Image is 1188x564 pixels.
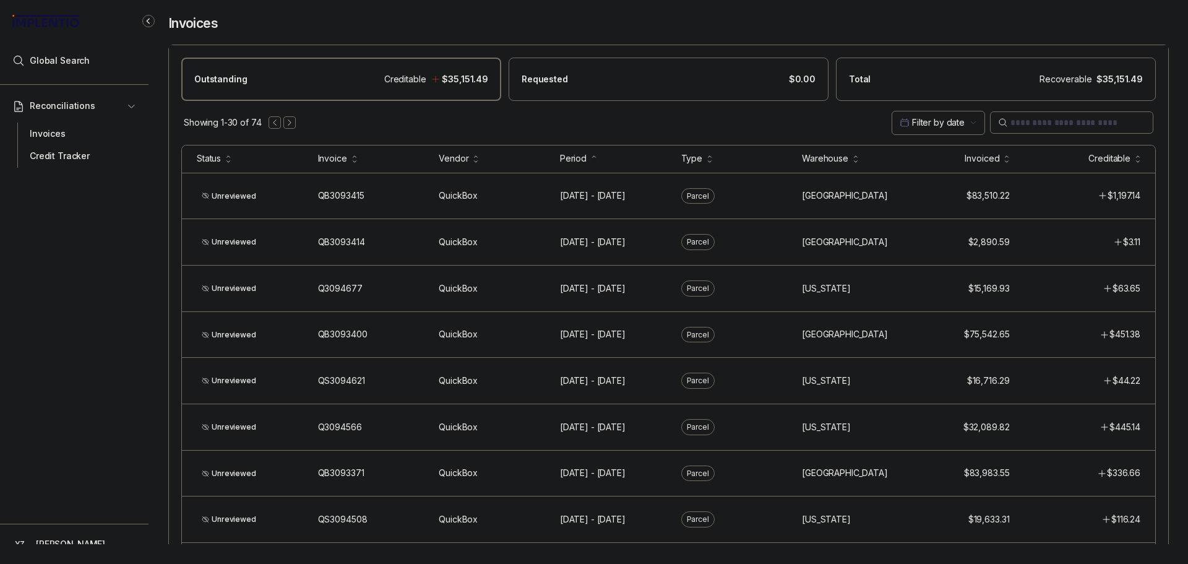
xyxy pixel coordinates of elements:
[36,538,105,550] p: [PERSON_NAME]
[439,513,478,526] p: QuickBox
[1123,236,1140,248] p: $3.11
[439,236,478,248] p: QuickBox
[1109,421,1140,433] p: $445.14
[560,282,626,295] p: [DATE] - [DATE]
[318,467,364,479] p: QB3093371
[892,111,985,134] button: Date Range Picker
[687,236,709,248] p: Parcel
[687,282,709,295] p: Parcel
[964,328,1010,341] p: $75,542.65
[197,281,261,296] div: Unreviewed
[560,189,626,202] p: [DATE] - [DATE]
[802,328,888,341] p: [GEOGRAPHIC_DATA]
[141,14,156,28] div: Collapse Icon
[197,466,261,481] div: Unreviewed
[560,421,626,433] p: [DATE] - [DATE]
[560,152,587,165] div: Period
[184,116,261,129] div: Remaining page entries
[687,329,709,341] p: Parcel
[968,513,1010,526] p: $19,633.31
[197,189,261,204] div: Unreviewed
[17,123,131,145] div: Invoices
[687,467,709,480] p: Parcel
[1109,328,1140,341] p: $451.38
[439,282,478,295] p: QuickBox
[687,421,709,433] p: Parcel
[184,116,261,129] p: Showing 1-30 of 74
[384,73,426,85] p: Creditable
[197,235,261,249] div: Unreviewed
[11,536,137,553] button: User initials[PERSON_NAME]
[967,375,1010,387] p: $16,716.29
[318,189,364,202] p: QB3093415
[11,536,28,553] span: User initials
[283,116,296,129] button: Next Page
[1107,467,1140,479] p: $336.66
[802,513,851,526] p: [US_STATE]
[1088,152,1130,165] div: Creditable
[1096,73,1143,85] p: $35,151.49
[168,15,218,32] h4: Invoices
[802,189,888,202] p: [GEOGRAPHIC_DATA]
[197,328,261,342] div: Unreviewed
[439,421,478,433] p: QuickBox
[560,513,626,526] p: [DATE] - [DATE]
[7,92,141,119] button: Reconciliations
[802,375,851,387] p: [US_STATE]
[900,116,965,129] search: Date Range Picker
[318,421,362,433] p: Q3094566
[197,152,221,165] div: Status
[318,513,368,526] p: QS3094508
[439,189,478,202] p: QuickBox
[194,73,247,85] p: Outstanding
[912,117,965,128] span: Filter by date
[197,373,261,388] div: Unreviewed
[7,120,141,170] div: Reconciliations
[687,375,709,387] p: Parcel
[849,73,871,85] p: Total
[802,467,888,479] p: [GEOGRAPHIC_DATA]
[1039,73,1091,85] p: Recoverable
[1113,282,1140,295] p: $63.65
[1108,189,1140,202] p: $1,197.14
[1113,375,1140,387] p: $44.22
[964,467,1010,479] p: $83,983.55
[318,282,363,295] p: Q3094677
[681,152,702,165] div: Type
[1111,513,1140,526] p: $116.24
[802,236,888,248] p: [GEOGRAPHIC_DATA]
[963,421,1010,433] p: $32,089.82
[197,512,261,527] div: Unreviewed
[560,236,626,248] p: [DATE] - [DATE]
[439,375,478,387] p: QuickBox
[687,513,709,526] p: Parcel
[968,236,1010,248] p: $2,890.59
[802,421,851,433] p: [US_STATE]
[439,467,478,479] p: QuickBox
[30,100,95,112] span: Reconciliations
[318,236,365,248] p: QB3093414
[802,152,848,165] div: Warehouse
[560,467,626,479] p: [DATE] - [DATE]
[30,54,90,67] span: Global Search
[318,152,347,165] div: Invoice
[789,73,816,85] p: $0.00
[560,375,626,387] p: [DATE] - [DATE]
[17,145,131,167] div: Credit Tracker
[968,282,1010,295] p: $15,169.93
[318,375,365,387] p: QS3094621
[965,152,999,165] div: Invoiced
[560,328,626,341] p: [DATE] - [DATE]
[966,189,1010,202] p: $83,510.22
[442,73,488,85] p: $35,151.49
[439,152,468,165] div: Vendor
[802,282,851,295] p: [US_STATE]
[687,190,709,202] p: Parcel
[439,328,478,341] p: QuickBox
[197,420,261,435] div: Unreviewed
[318,328,368,341] p: QB3093400
[522,73,568,85] p: Requested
